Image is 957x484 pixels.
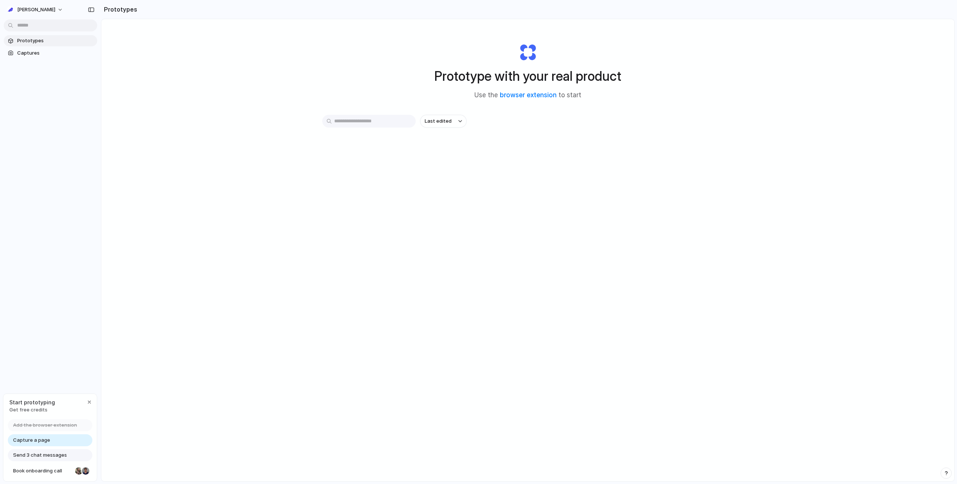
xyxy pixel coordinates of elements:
span: Prototypes [17,37,94,45]
span: Capture a page [13,436,50,444]
span: Add the browser extension [13,422,77,429]
a: Book onboarding call [8,465,92,477]
span: Start prototyping [9,398,55,406]
h2: Prototypes [101,5,137,14]
span: Captures [17,49,94,57]
div: Nicole Kubica [74,466,83,475]
span: Use the to start [474,91,581,100]
button: [PERSON_NAME] [4,4,67,16]
span: Book onboarding call [13,467,72,475]
h1: Prototype with your real product [434,66,621,86]
button: Last edited [420,115,467,128]
span: Get free credits [9,406,55,414]
a: Prototypes [4,35,97,46]
a: Captures [4,48,97,59]
a: browser extension [500,91,557,99]
span: Send 3 chat messages [13,451,67,459]
span: [PERSON_NAME] [17,6,55,13]
div: Christian Iacullo [81,466,90,475]
span: Last edited [425,117,452,125]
